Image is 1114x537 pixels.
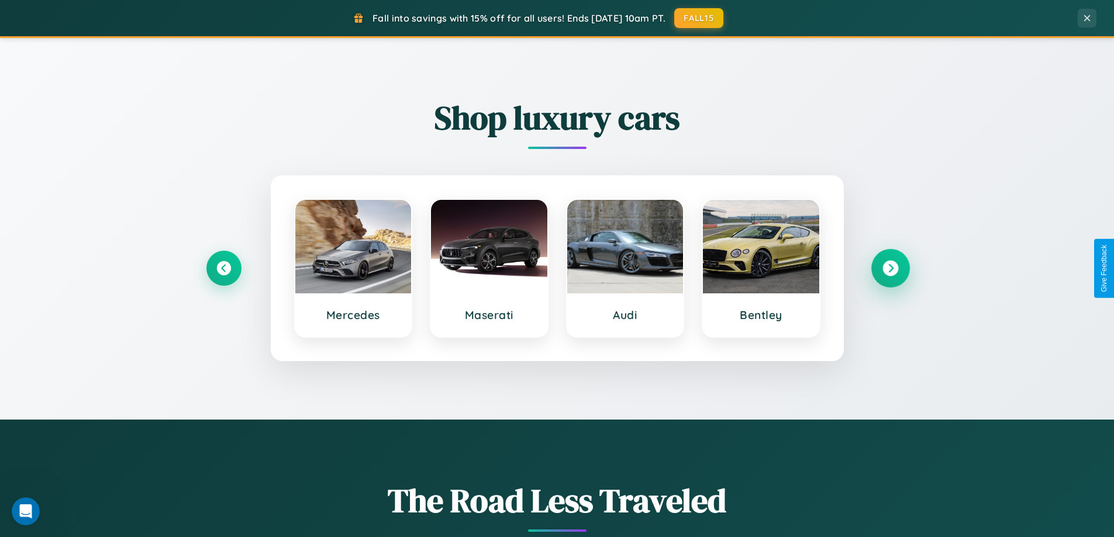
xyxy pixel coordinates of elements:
iframe: Intercom live chat [12,497,40,525]
h3: Maserati [443,308,536,322]
div: Give Feedback [1100,245,1108,292]
h3: Bentley [715,308,808,322]
h1: The Road Less Traveled [206,478,908,523]
h2: Shop luxury cars [206,95,908,140]
span: Fall into savings with 15% off for all users! Ends [DATE] 10am PT. [373,12,665,24]
h3: Audi [579,308,672,322]
button: FALL15 [674,8,723,28]
h3: Mercedes [307,308,400,322]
